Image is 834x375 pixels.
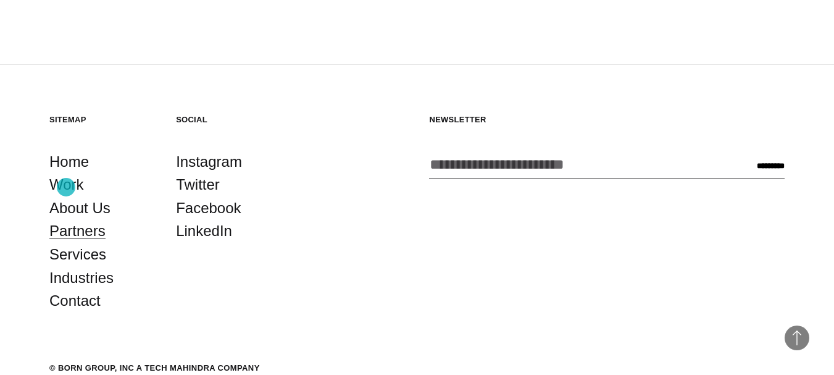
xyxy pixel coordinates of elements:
a: Partners [49,219,106,243]
a: Contact [49,289,101,313]
a: Home [49,150,89,174]
a: LinkedIn [176,219,232,243]
h5: Newsletter [429,114,785,125]
a: About Us [49,196,111,220]
a: Work [49,173,84,196]
a: Services [49,243,106,266]
h5: Social [176,114,278,125]
a: Facebook [176,196,241,220]
a: Industries [49,266,114,290]
a: Twitter [176,173,220,196]
h5: Sitemap [49,114,151,125]
div: © BORN GROUP, INC A Tech Mahindra Company [49,362,260,374]
button: Back to Top [785,326,809,350]
a: Instagram [176,150,242,174]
